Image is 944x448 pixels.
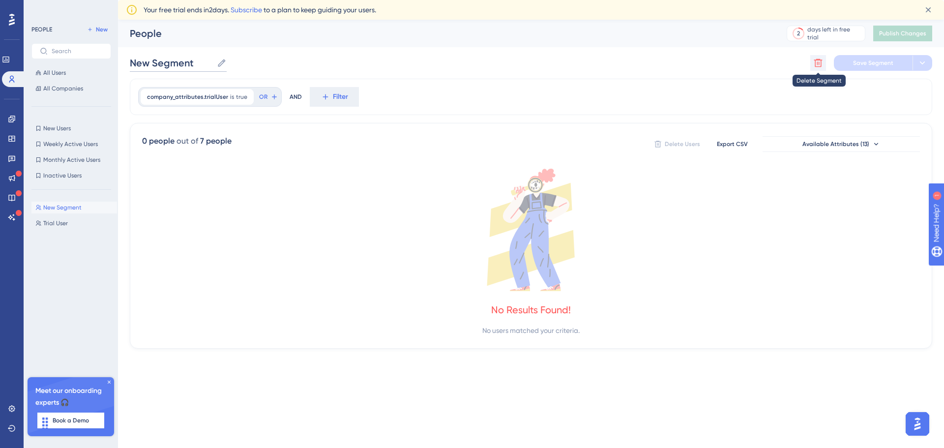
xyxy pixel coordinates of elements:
span: New Users [43,124,71,132]
button: Delete Users [652,136,702,152]
span: OR [259,93,267,101]
button: Weekly Active Users [31,138,111,150]
span: All Users [43,69,66,77]
span: Trial User [43,219,68,227]
input: Search [52,48,103,55]
span: Filter [333,91,348,103]
span: Monthly Active Users [43,156,100,164]
span: Export CSV [717,140,748,148]
div: People [130,27,762,40]
button: OR [258,89,279,105]
span: Need Help? [23,2,61,14]
button: Trial User [31,217,117,229]
button: All Companies [31,83,111,94]
button: Book a Demo [37,413,104,428]
span: Your free trial ends in 2 days. to a plan to keep guiding your users. [144,4,376,16]
button: New Users [31,122,111,134]
div: Drag [37,411,53,440]
span: Publish Changes [879,30,926,37]
input: Segment Name [130,56,213,70]
div: 2 [797,30,800,37]
div: PEOPLE [31,26,52,33]
span: is [230,93,234,101]
div: days left in free trial [807,26,862,41]
span: Weekly Active Users [43,140,98,148]
button: New [84,24,111,35]
span: Available Attributes (13) [802,140,869,148]
button: Monthly Active Users [31,154,111,166]
div: AND [290,87,302,107]
button: Publish Changes [873,26,932,41]
span: Meet our onboarding experts 🎧 [35,385,106,409]
button: Save Segment [834,55,913,71]
div: No Results Found! [491,303,571,317]
span: Save Segment [853,59,893,67]
a: Subscribe [231,6,262,14]
div: No users matched your criteria. [482,325,580,336]
span: Inactive Users [43,172,82,179]
div: out of [177,135,198,147]
span: Delete Users [665,140,700,148]
div: 0 people [142,135,175,147]
button: All Users [31,67,111,79]
span: Book a Demo [53,417,89,424]
div: 7 people [200,135,232,147]
iframe: UserGuiding AI Assistant Launcher [903,409,932,439]
span: true [236,93,247,101]
span: New Segment [43,204,82,211]
button: Export CSV [708,136,757,152]
button: Available Attributes (13) [763,136,920,152]
span: New [96,26,108,33]
span: All Companies [43,85,83,92]
button: Inactive Users [31,170,111,181]
div: 1 [68,5,71,13]
button: New Segment [31,202,117,213]
button: Filter [310,87,359,107]
span: company_attributes.trialUser [147,93,228,101]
